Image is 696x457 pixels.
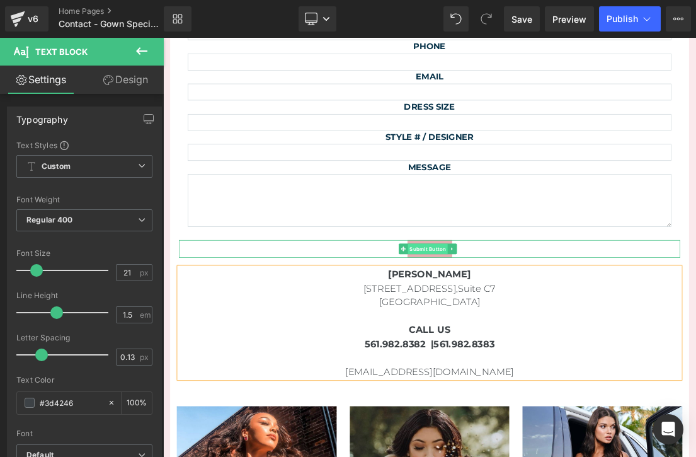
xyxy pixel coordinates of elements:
[16,291,152,300] div: Line Height
[122,392,152,414] div: %
[16,249,152,258] div: Font Size
[288,430,387,446] span: 561.982.8382 |
[351,410,411,425] span: CALL US
[16,429,152,438] div: Font
[26,215,73,224] b: Regular 400
[140,269,151,277] span: px
[16,107,68,125] div: Typography
[653,414,683,444] div: Open Intercom Messenger
[387,430,474,446] span: 561.982.8383
[16,140,152,150] div: Text Styles
[42,161,71,172] b: Custom
[666,6,691,32] button: More
[309,370,454,386] span: [GEOGRAPHIC_DATA]
[5,6,48,32] a: v6
[443,6,469,32] button: Undo
[350,294,407,309] span: Submit Button
[84,66,166,94] a: Design
[474,6,499,32] button: Redo
[322,330,441,346] strong: [PERSON_NAME]
[140,311,151,319] span: em
[599,6,661,32] button: Publish
[59,19,161,29] span: Contact - Gown Specialist
[59,6,185,16] a: Home Pages
[362,49,401,63] strong: EMAIL
[545,6,594,32] a: Preview
[421,350,476,366] span: Suite C7
[40,396,101,410] input: Color
[318,135,445,149] b: STYLE # / DESIGNER
[552,13,586,26] span: Preview
[350,178,412,192] strong: MESSAGE
[140,353,151,361] span: px
[16,195,152,204] div: Font Weight
[511,13,532,26] span: Save
[164,6,191,32] a: New Library
[345,91,418,106] b: DRESS SIZE
[25,11,41,27] div: v6
[358,5,404,20] strong: PHONE
[16,333,152,342] div: Letter Spacing
[16,376,152,385] div: Text Color
[607,14,638,24] span: Publish
[407,294,420,309] a: Expand / Collapse
[35,47,88,57] span: Text Block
